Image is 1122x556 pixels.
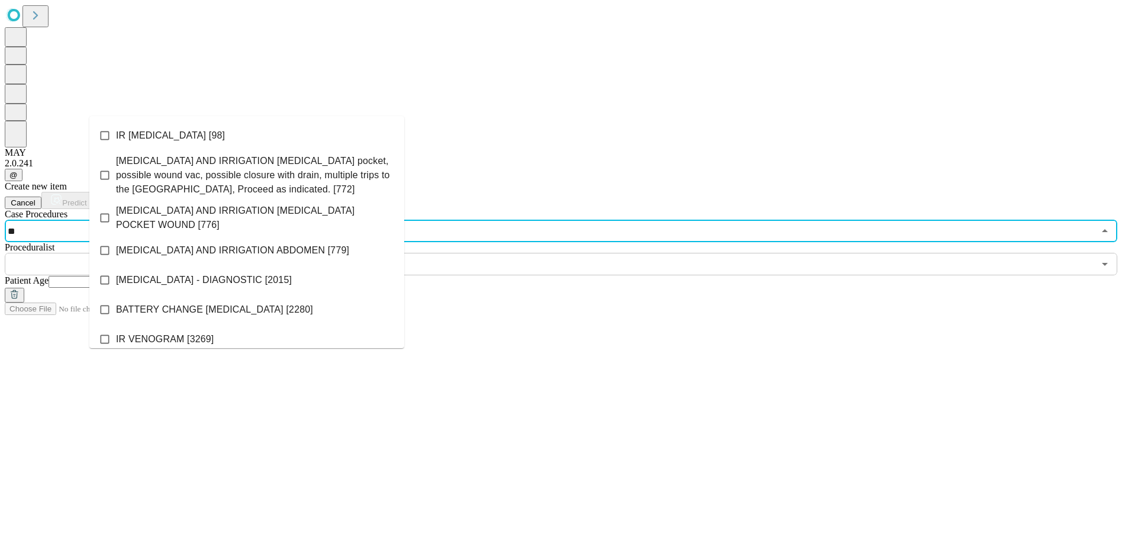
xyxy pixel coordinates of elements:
[116,332,214,346] span: IR VENOGRAM [3269]
[62,198,86,207] span: Predict
[1097,223,1113,239] button: Close
[116,273,292,287] span: [MEDICAL_DATA] - DIAGNOSTIC [2015]
[116,204,395,232] span: [MEDICAL_DATA] AND IRRIGATION [MEDICAL_DATA] POCKET WOUND [776]
[1097,256,1113,272] button: Open
[41,192,96,209] button: Predict
[9,171,18,179] span: @
[116,128,225,143] span: IR [MEDICAL_DATA] [98]
[116,243,349,258] span: [MEDICAL_DATA] AND IRRIGATION ABDOMEN [779]
[5,209,67,219] span: Scheduled Procedure
[5,147,1117,158] div: MAY
[5,275,49,285] span: Patient Age
[116,303,313,317] span: BATTERY CHANGE [MEDICAL_DATA] [2280]
[5,242,54,252] span: Proceduralist
[5,169,22,181] button: @
[5,197,41,209] button: Cancel
[5,181,67,191] span: Create new item
[116,154,395,197] span: [MEDICAL_DATA] AND IRRIGATION [MEDICAL_DATA] pocket, possible wound vac, possible closure with dr...
[11,198,36,207] span: Cancel
[5,158,1117,169] div: 2.0.241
